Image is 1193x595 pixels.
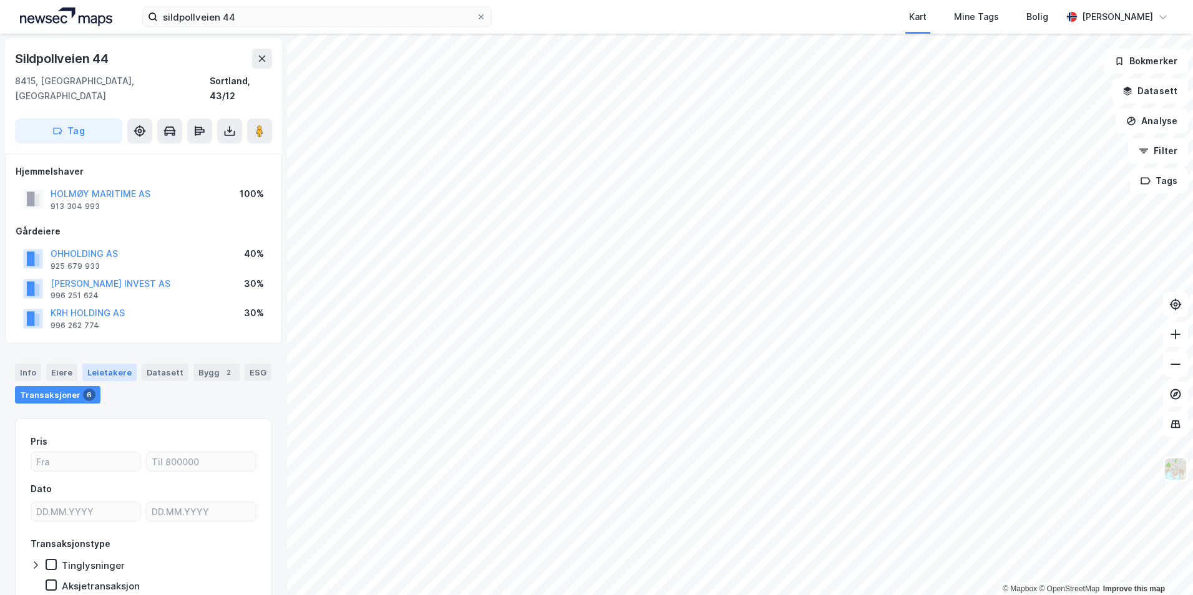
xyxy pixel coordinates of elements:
button: Bokmerker [1104,49,1188,74]
div: Tinglysninger [62,559,125,571]
div: Bolig [1026,9,1048,24]
img: Z [1164,457,1187,481]
div: Info [15,364,41,381]
input: DD.MM.YYYY [31,502,140,521]
div: Pris [31,434,47,449]
div: 913 304 993 [51,201,100,211]
div: 996 251 624 [51,291,99,301]
button: Tag [15,119,122,143]
a: Mapbox [1003,584,1037,593]
div: [PERSON_NAME] [1082,9,1153,24]
div: Transaksjonstype [31,536,110,551]
input: Til 800000 [147,452,256,471]
button: Datasett [1112,79,1188,104]
button: Tags [1130,168,1188,193]
div: Datasett [142,364,188,381]
div: ESG [245,364,271,381]
div: 2 [222,366,235,379]
div: Kart [909,9,927,24]
div: Sortland, 43/12 [210,74,272,104]
div: 100% [240,186,264,201]
div: Aksjetransaksjon [62,580,140,592]
a: Improve this map [1103,584,1165,593]
div: 30% [244,276,264,291]
input: Søk på adresse, matrikkel, gårdeiere, leietakere eller personer [158,7,476,26]
a: OpenStreetMap [1039,584,1099,593]
div: 40% [244,246,264,261]
div: 996 262 774 [51,321,99,331]
div: 8415, [GEOGRAPHIC_DATA], [GEOGRAPHIC_DATA] [15,74,210,104]
div: Eiere [46,364,77,381]
div: 6 [83,389,95,401]
img: logo.a4113a55bc3d86da70a041830d287a7e.svg [20,7,112,26]
div: Leietakere [82,364,137,381]
div: 925 679 933 [51,261,100,271]
div: Bygg [193,364,240,381]
button: Filter [1128,138,1188,163]
div: 30% [244,306,264,321]
div: Kontrollprogram for chat [1131,535,1193,595]
input: Fra [31,452,140,471]
input: DD.MM.YYYY [147,502,256,521]
iframe: Chat Widget [1131,535,1193,595]
div: Gårdeiere [16,224,271,239]
div: Transaksjoner [15,386,100,404]
div: Mine Tags [954,9,999,24]
div: Dato [31,481,52,496]
button: Analyse [1116,109,1188,133]
div: Sildpollveien 44 [15,49,111,69]
div: Hjemmelshaver [16,164,271,179]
